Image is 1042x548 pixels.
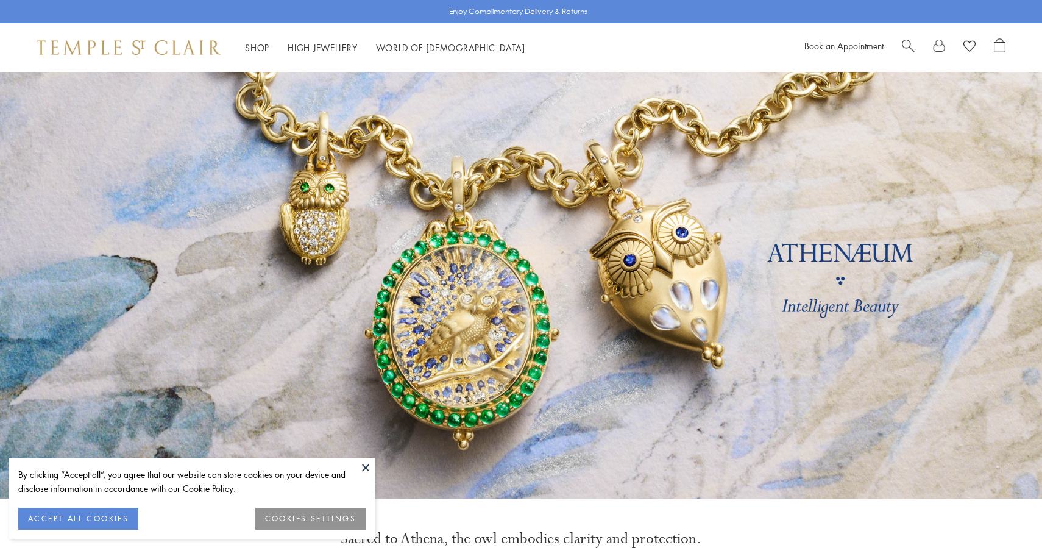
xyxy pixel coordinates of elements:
a: High JewelleryHigh Jewellery [288,41,358,54]
a: World of [DEMOGRAPHIC_DATA]World of [DEMOGRAPHIC_DATA] [376,41,525,54]
nav: Main navigation [245,40,525,55]
button: ACCEPT ALL COOKIES [18,508,138,530]
a: Book an Appointment [804,40,884,52]
a: View Wishlist [963,38,976,57]
p: Enjoy Complimentary Delivery & Returns [449,5,587,18]
img: Temple St. Clair [37,40,221,55]
button: COOKIES SETTINGS [255,508,366,530]
div: By clicking “Accept all”, you agree that our website can store cookies on your device and disclos... [18,468,366,496]
iframe: Gorgias live chat messenger [981,491,1030,536]
a: ShopShop [245,41,269,54]
a: Search [902,38,915,57]
a: Open Shopping Bag [994,38,1005,57]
